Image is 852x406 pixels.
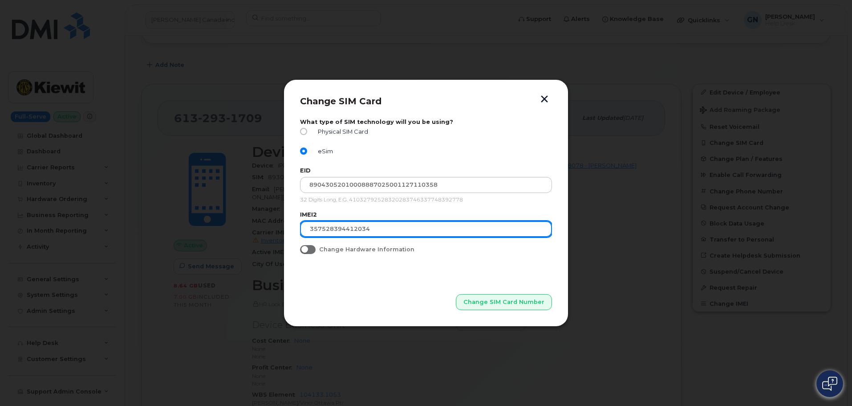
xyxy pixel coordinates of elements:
[463,298,544,306] span: Change SIM Card Number
[300,197,552,204] p: 32 Digits Long, E.G. 41032792528320283746337748392778
[300,96,381,107] span: Change SIM Card
[300,167,552,174] label: EID
[300,128,307,135] input: Physical SIM Card
[300,119,552,125] label: What type of SIM technology will you be using?
[300,245,307,252] input: Change Hardware Information
[314,148,333,155] span: eSim
[300,177,552,193] input: Input Your EID Number
[300,221,552,237] input: Input your IMEI2 Number
[319,246,414,253] span: Change Hardware Information
[456,294,552,310] button: Change SIM Card Number
[314,128,368,135] span: Physical SIM Card
[822,377,837,391] img: Open chat
[300,148,307,155] input: eSim
[300,211,552,218] label: IMEI2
